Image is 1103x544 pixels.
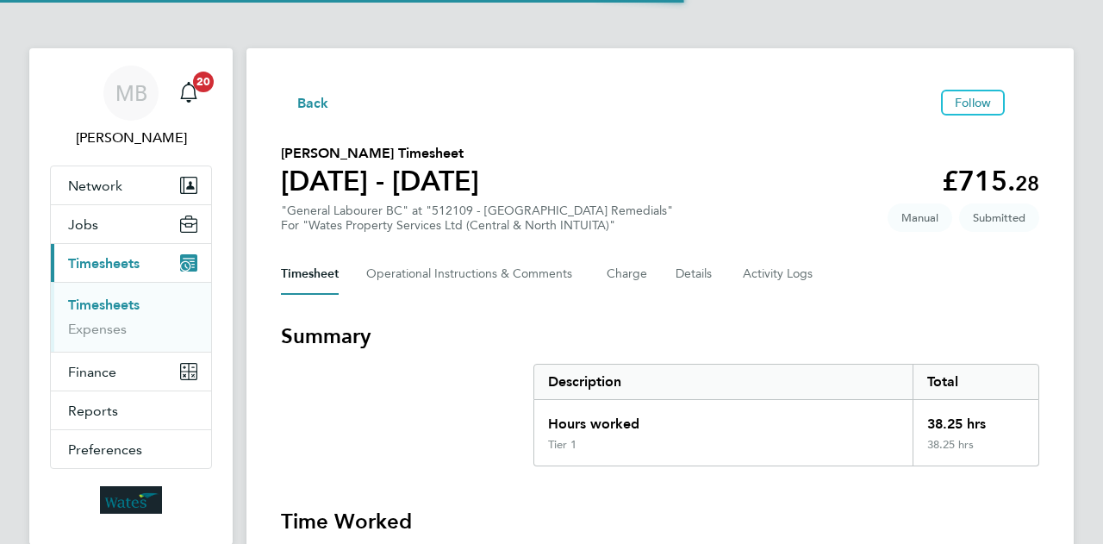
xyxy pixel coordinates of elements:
button: Activity Logs [743,253,815,295]
div: For "Wates Property Services Ltd (Central & North INTUITA)" [281,218,673,233]
span: MB [115,82,147,104]
span: Reports [68,403,118,419]
button: Network [51,166,211,204]
app-decimal: £715. [942,165,1039,197]
span: 20 [193,72,214,92]
h3: Time Worked [281,508,1039,535]
button: Timesheet [281,253,339,295]
span: Mark Burden [50,128,212,148]
div: Summary [533,364,1039,466]
div: 38.25 hrs [913,400,1038,438]
button: Timesheets Menu [1012,98,1039,107]
span: Jobs [68,216,98,233]
button: Finance [51,353,211,391]
h3: Summary [281,322,1039,350]
button: Jobs [51,205,211,243]
button: Follow [941,90,1005,116]
span: Network [68,178,122,194]
span: This timesheet was manually created. [888,203,952,232]
a: MB[PERSON_NAME] [50,66,212,148]
button: Back [281,91,329,113]
div: "General Labourer BC" at "512109 - [GEOGRAPHIC_DATA] Remedials" [281,203,673,233]
a: Expenses [68,321,127,337]
a: Go to home page [50,486,212,514]
button: Operational Instructions & Comments [366,253,579,295]
div: Total [913,365,1038,399]
a: 20 [171,66,206,121]
span: Preferences [68,441,142,458]
div: Hours worked [534,400,913,438]
span: Back [297,93,329,114]
button: Preferences [51,430,211,468]
button: Details [676,253,715,295]
h2: [PERSON_NAME] Timesheet [281,143,479,164]
span: This timesheet is Submitted. [959,203,1039,232]
div: Timesheets [51,282,211,352]
button: Reports [51,391,211,429]
span: Follow [955,95,991,110]
span: 28 [1015,171,1039,196]
div: 38.25 hrs [913,438,1038,466]
button: Charge [607,253,648,295]
button: Timesheets [51,244,211,282]
img: wates-logo-retina.png [100,486,162,514]
div: Description [534,365,913,399]
span: Finance [68,364,116,380]
span: Timesheets [68,255,140,272]
div: Tier 1 [548,438,576,452]
a: Timesheets [68,297,140,313]
h1: [DATE] - [DATE] [281,164,479,198]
